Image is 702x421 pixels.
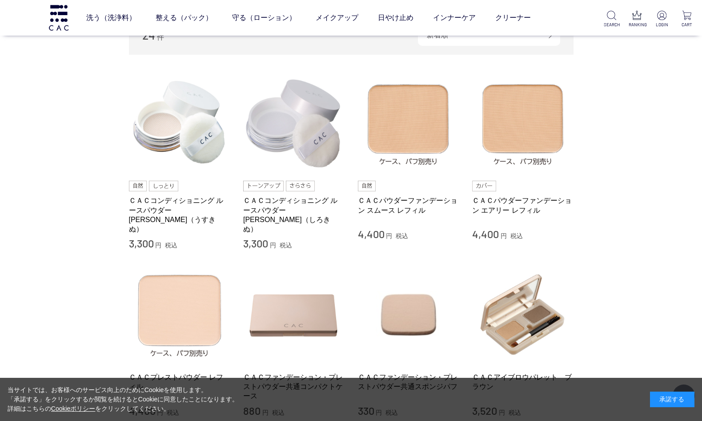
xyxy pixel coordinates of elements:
[156,5,213,30] a: 整える（パック）
[654,11,670,28] a: LOGIN
[129,196,230,234] a: ＣＡＣコンディショニング ルースパウダー [PERSON_NAME]（うすきぬ）
[286,181,315,191] img: さらさら
[501,232,507,239] span: 円
[472,227,499,240] span: 4,400
[679,21,695,28] p: CART
[243,372,345,401] a: ＣＡＣファンデーション・プレストパウダー共通コンパクトケース
[472,264,574,365] img: ＣＡＣアイブロウパレット ブラウン
[510,232,523,239] span: 税込
[650,392,694,407] div: 承諾する
[396,232,408,239] span: 税込
[495,5,531,30] a: クリーナー
[8,385,239,413] div: 当サイトでは、お客様へのサービス向上のためにCookieを使用します。 「承諾する」をクリックするか閲覧を続けるとCookieに同意したことになります。 詳細はこちらの をクリックしてください。
[48,5,70,30] img: logo
[129,181,147,191] img: 自然
[629,11,645,28] a: RANKING
[243,264,345,365] img: ＣＡＣファンデーション・プレストパウダー共通コンパクトケース
[232,5,296,30] a: 守る（ローション）
[604,11,620,28] a: SEARCH
[472,196,574,215] a: ＣＡＣパウダーファンデーション エアリー レフィル
[149,181,178,191] img: しっとり
[472,372,574,392] a: ＣＡＣアイブロウパレット ブラウン
[270,242,276,249] span: 円
[51,405,96,412] a: Cookieポリシー
[378,5,413,30] a: 日やけ止め
[155,242,161,249] span: 円
[358,227,385,240] span: 4,400
[629,21,645,28] p: RANKING
[386,232,392,239] span: 円
[433,5,476,30] a: インナーケア
[129,372,230,392] a: ＣＡＣプレストパウダー レフィル
[243,181,284,191] img: トーンアップ
[358,372,459,392] a: ＣＡＣファンデーション・プレストパウダー共通スポンジパフ
[358,196,459,215] a: ＣＡＣパウダーファンデーション スムース レフィル
[129,264,230,365] img: ＣＡＣプレストパウダー レフィル
[358,73,459,174] img: ＣＡＣパウダーファンデーション スムース レフィル
[472,73,574,174] img: ＣＡＣパウダーファンデーション エアリー レフィル
[129,73,230,174] img: ＣＡＣコンディショニング ルースパウダー 薄絹（うすきぬ）
[165,242,177,249] span: 税込
[243,237,268,250] span: 3,300
[316,5,358,30] a: メイクアップ
[358,264,459,365] img: ＣＡＣファンデーション・プレストパウダー共通スポンジパフ
[358,181,376,191] img: 自然
[280,242,292,249] span: 税込
[654,21,670,28] p: LOGIN
[243,73,345,174] img: ＣＡＣコンディショニング ルースパウダー 白絹（しろきぬ）
[129,237,154,250] span: 3,300
[243,196,345,234] a: ＣＡＣコンディショニング ルースパウダー [PERSON_NAME]（しろきぬ）
[679,11,695,28] a: CART
[604,21,620,28] p: SEARCH
[472,181,496,191] img: カバー
[86,5,136,30] a: 洗う（洗浄料）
